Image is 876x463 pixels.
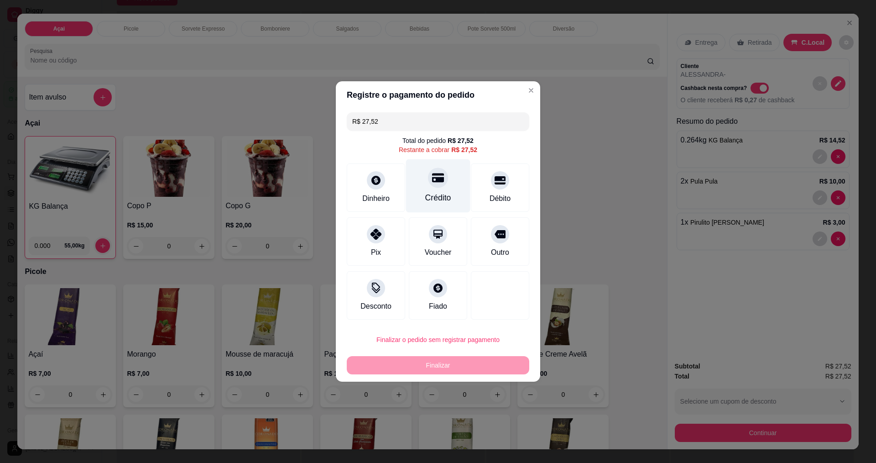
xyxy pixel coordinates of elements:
[336,81,540,109] header: Registre o pagamento do pedido
[347,331,529,349] button: Finalizar o pedido sem registrar pagamento
[448,136,474,145] div: R$ 27,52
[524,83,538,98] button: Close
[425,192,451,204] div: Crédito
[399,145,477,154] div: Restante a cobrar
[451,145,477,154] div: R$ 27,52
[490,193,511,204] div: Débito
[352,112,524,131] input: Ex.: hambúrguer de cordeiro
[429,301,447,312] div: Fiado
[360,301,391,312] div: Desconto
[402,136,474,145] div: Total do pedido
[362,193,390,204] div: Dinheiro
[371,247,381,258] div: Pix
[425,247,452,258] div: Voucher
[491,247,509,258] div: Outro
